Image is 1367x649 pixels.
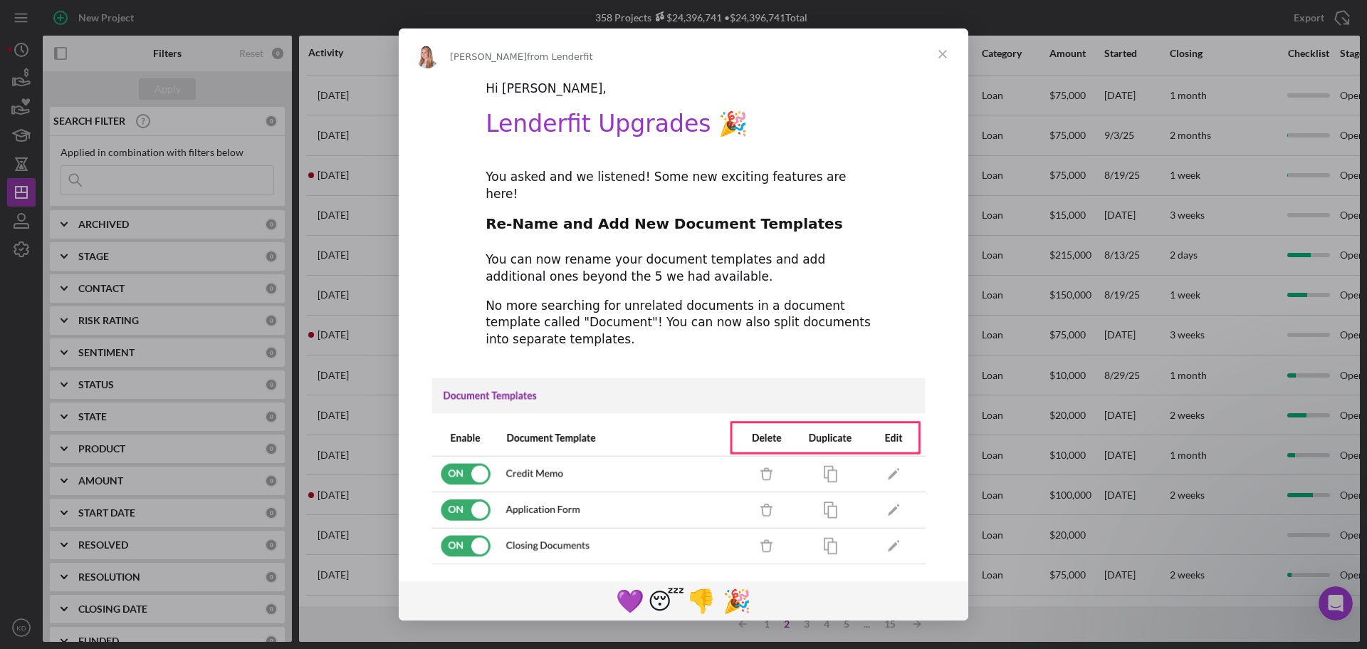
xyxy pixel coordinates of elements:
[486,251,881,286] div: You can now rename your document templates and add additional ones beyond the 5 we had available.
[527,51,593,62] span: from Lenderfit
[648,583,683,618] span: sleeping reaction
[416,46,439,68] img: Profile image for Allison
[687,588,716,615] span: 👎
[683,583,719,618] span: 1 reaction
[616,588,644,615] span: 💜
[486,169,881,203] div: You asked and we listened! Some new exciting features are here!
[486,81,881,98] div: Hi [PERSON_NAME],
[723,588,751,615] span: 🎉
[486,110,881,147] h1: Lenderfit Upgrades 🎉
[917,28,968,80] span: Close
[486,298,881,348] div: No more searching for unrelated documents in a document template called "Document"! You can now a...
[648,588,684,615] span: 😴
[450,51,527,62] span: [PERSON_NAME]
[719,583,755,618] span: tada reaction
[486,214,881,241] h2: Re-Name and Add New Document Templates
[612,583,648,618] span: purple heart reaction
